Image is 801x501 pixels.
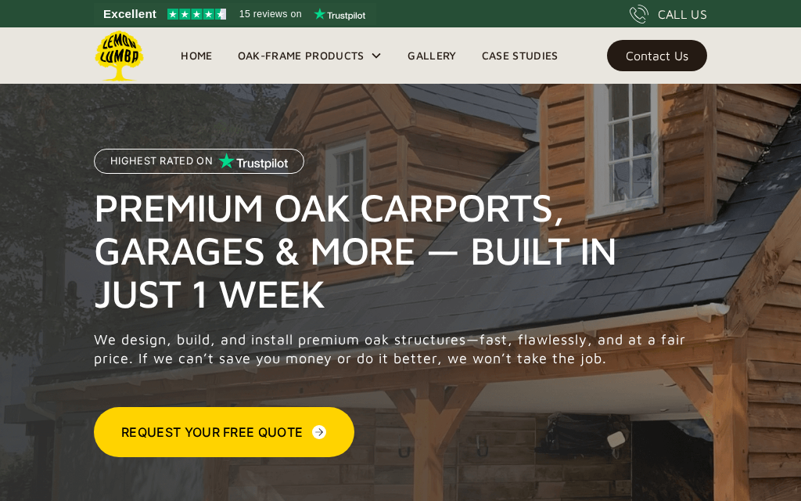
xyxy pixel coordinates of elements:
[94,407,354,457] a: Request Your Free Quote
[110,156,213,167] p: Highest Rated on
[168,44,224,67] a: Home
[239,5,302,23] span: 15 reviews on
[121,423,303,442] div: Request Your Free Quote
[167,9,226,20] img: Trustpilot 4.5 stars
[103,5,156,23] span: Excellent
[395,44,469,67] a: Gallery
[630,5,707,23] a: CALL US
[94,186,695,315] h1: Premium Oak Carports, Garages & More — Built in Just 1 Week
[94,149,304,186] a: Highest Rated on
[314,8,365,20] img: Trustpilot logo
[225,27,396,84] div: Oak-Frame Products
[469,44,571,67] a: Case Studies
[607,40,707,71] a: Contact Us
[626,50,688,61] div: Contact Us
[238,46,365,65] div: Oak-Frame Products
[94,3,376,25] a: See Lemon Lumba reviews on Trustpilot
[658,5,707,23] div: CALL US
[94,330,695,368] p: We design, build, and install premium oak structures—fast, flawlessly, and at a fair price. If we...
